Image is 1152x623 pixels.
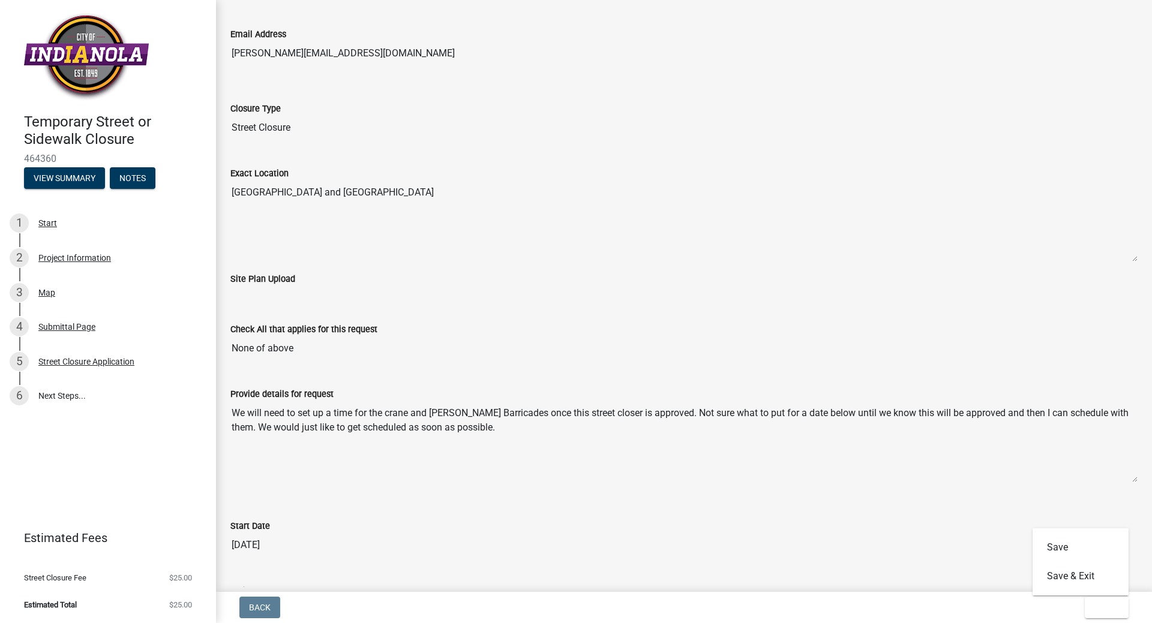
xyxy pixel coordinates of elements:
span: $25.00 [169,601,192,609]
div: Map [38,288,55,297]
label: Provide details for request [230,390,334,399]
div: 2 [10,248,29,267]
div: Project Information [38,254,111,262]
button: Save [1033,533,1129,562]
div: 6 [10,386,29,405]
h4: Temporary Street or Sidewalk Closure [24,113,206,148]
div: 3 [10,283,29,302]
textarea: [GEOGRAPHIC_DATA] and [GEOGRAPHIC_DATA] [230,180,1138,262]
div: Exit [1033,528,1129,595]
div: 1 [10,213,29,233]
button: View Summary [24,167,105,189]
span: Estimated Total [24,601,77,609]
wm-modal-confirm: Notes [110,174,155,183]
span: Street Closure Fee [24,574,86,582]
button: Notes [110,167,155,189]
label: Closure Type [230,105,281,113]
label: Start Date [230,522,270,531]
div: Street Closure Application [38,357,134,366]
span: Back [249,603,271,612]
a: Estimated Fees [10,526,197,550]
textarea: We will need to set up a time for the crane and [PERSON_NAME] Barricades once this street closer ... [230,401,1138,483]
span: 464360 [24,153,192,164]
wm-modal-confirm: Summary [24,174,105,183]
span: Exit [1094,603,1112,612]
div: Start [38,219,57,227]
label: Email Address [230,31,286,39]
div: Submittal Page [38,323,95,331]
label: Site Plan Upload [230,275,295,284]
div: 5 [10,352,29,371]
button: Back [239,597,280,618]
label: Check All that applies for this request [230,326,377,334]
img: City of Indianola, Iowa [24,13,149,101]
button: Save & Exit [1033,562,1129,591]
label: Exact Location [230,170,289,178]
div: 4 [10,317,29,336]
button: Exit [1085,597,1129,618]
span: $25.00 [169,574,192,582]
